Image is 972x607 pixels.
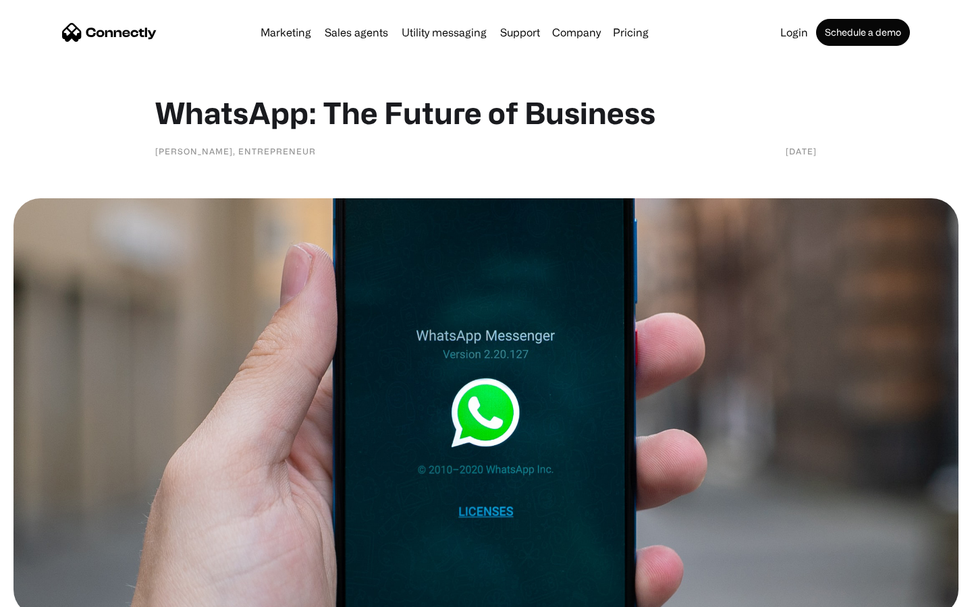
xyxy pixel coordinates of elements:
a: Sales agents [319,27,394,38]
a: Login [775,27,813,38]
div: [DATE] [786,144,817,158]
a: Pricing [607,27,654,38]
div: [PERSON_NAME], Entrepreneur [155,144,316,158]
h1: WhatsApp: The Future of Business [155,94,817,131]
div: Company [552,23,601,42]
ul: Language list [27,583,81,602]
a: Support [495,27,545,38]
a: Marketing [255,27,317,38]
aside: Language selected: English [13,583,81,602]
a: Schedule a demo [816,19,910,46]
a: Utility messaging [396,27,492,38]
